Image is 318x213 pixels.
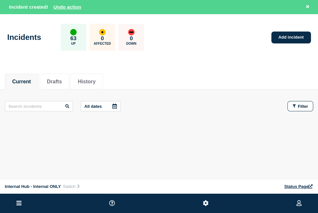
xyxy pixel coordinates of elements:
[78,79,96,85] button: History
[84,104,102,109] p: All dates
[126,42,136,45] p: Down
[71,42,76,45] p: Up
[53,4,81,10] button: Undo action
[101,35,104,42] p: 0
[70,29,77,35] div: up
[284,184,313,189] a: Status Page
[298,104,308,109] span: Filter
[271,32,311,43] a: Add incident
[70,35,76,42] p: 63
[130,35,133,42] p: 0
[7,33,41,42] h1: Incidents
[287,101,313,111] button: Filter
[128,29,135,35] div: down
[94,42,111,45] p: Affected
[99,29,106,35] div: affected
[12,79,31,85] button: Current
[47,79,62,85] button: Drafts
[61,184,82,189] button: Switch
[81,101,121,111] button: All dates
[5,101,73,111] input: Search incidents
[9,4,48,10] span: Incident created!
[5,184,61,189] span: Internal Hub - Internal ONLY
